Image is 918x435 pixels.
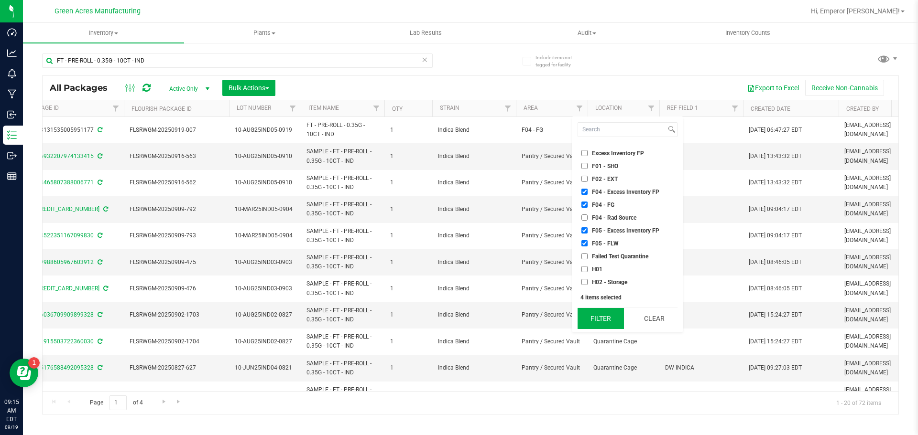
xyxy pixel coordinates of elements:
[581,176,588,182] input: F02 - EXT
[40,338,94,345] a: 1915503722360030
[438,258,510,267] span: Indica Blend
[390,363,426,372] span: 1
[581,253,588,259] input: Failed Test Quarantine
[749,231,802,240] span: [DATE] 09:04:17 EDT
[390,284,426,293] span: 1
[7,28,17,37] inline-svg: Dashboard
[40,311,94,318] a: 6036709909899328
[102,285,108,292] span: Sync from Compliance System
[665,390,737,399] span: DW INDICA
[438,310,510,319] span: Indica Blend
[390,337,426,346] span: 1
[522,258,582,267] span: Pantry / Secured Vault
[235,178,295,187] span: 10-AUG25IND05-0910
[500,100,516,117] a: Filter
[306,174,379,192] span: SAMPLE - FT - PRE-ROLL - 0.35G - 10CT - IND
[631,308,678,329] button: Clear
[581,266,588,272] input: H01
[593,390,654,399] span: Quarantine Cage
[306,147,379,165] span: SAMPLE - FT - PRE-ROLL - 0.35G - 10CT - IND
[235,390,295,399] span: 10-JUN25IND04-0821
[438,231,510,240] span: Indica Blend
[237,105,271,111] a: Lot Number
[130,390,223,399] span: FLSRWGM-20250827-628
[390,152,426,161] span: 1
[727,100,743,117] a: Filter
[185,29,345,37] span: Plants
[108,100,124,117] a: Filter
[829,395,889,410] span: 1 - 20 of 72 items
[749,390,802,399] span: [DATE] 09:27:03 EDT
[578,308,624,329] button: Filter
[592,279,627,285] span: H02 - Storage
[235,205,295,214] span: 10-MAR25IND05-0904
[580,294,675,301] div: 4 items selected
[749,363,802,372] span: [DATE] 09:27:03 EDT
[846,106,879,112] a: Created By
[35,285,99,292] a: [CREDIT_CARD_NUMBER]
[592,241,619,246] span: F05 - FLW
[96,259,102,265] span: Sync from Compliance System
[130,284,223,293] span: FLSRWGM-20250909-476
[96,179,102,186] span: Sync from Compliance System
[522,337,582,346] span: Pantry / Secured Vault
[222,80,275,96] button: Bulk Actions
[96,364,102,371] span: Sync from Compliance System
[96,232,102,239] span: Sync from Compliance System
[130,205,223,214] span: FLSRWGM-20250909-792
[438,284,510,293] span: Indica Blend
[507,29,667,37] span: Audit
[40,179,94,186] a: 4465807388006771
[390,126,426,135] span: 1
[235,337,295,346] span: 10-AUG25IND02-0827
[390,258,426,267] span: 1
[229,84,269,92] span: Bulk Actions
[130,178,223,187] span: FLSRWGM-20250916-562
[572,100,588,117] a: Filter
[306,121,379,139] span: FT - PRE-ROLL - 0.35G - 10CT - IND
[522,126,582,135] span: F04 - FG
[392,106,403,112] a: Qty
[390,231,426,240] span: 1
[749,126,802,135] span: [DATE] 06:47:27 EDT
[390,390,426,399] span: 1
[667,23,829,43] a: Inventory Counts
[397,29,455,37] span: Lab Results
[40,259,94,265] a: 9988605967603912
[102,206,108,212] span: Sync from Compliance System
[130,310,223,319] span: FLSRWGM-20250902-1703
[749,284,802,293] span: [DATE] 08:46:05 EDT
[131,106,192,112] a: Flourish Package ID
[82,395,151,410] span: Page of 4
[749,152,802,161] span: [DATE] 13:43:32 EDT
[522,363,582,372] span: Pantry / Secured Vault
[524,105,538,111] a: Area
[522,390,582,399] span: Pantry / Secured Vault
[7,48,17,58] inline-svg: Analytics
[506,23,667,43] a: Audit
[17,126,125,135] div: 3131535005951177
[50,83,117,93] span: All Packages
[40,364,94,371] a: 5176588492095328
[581,279,588,285] input: H02 - Storage
[805,80,884,96] button: Receive Non-Cannabis
[438,205,510,214] span: Indica Blend
[7,69,17,78] inline-svg: Monitoring
[522,231,582,240] span: Pantry / Secured Vault
[592,266,602,272] span: H01
[581,240,588,246] input: F05 - FLW
[306,359,379,377] span: SAMPLE - FT - PRE-ROLL - 0.35G - 10CT - IND
[235,152,295,161] span: 10-AUG25IND05-0910
[172,395,186,408] a: Go to the last page
[7,171,17,181] inline-svg: Reports
[235,126,295,135] span: 10-AUG25IND05-0919
[235,258,295,267] span: 10-AUG25IND03-0903
[390,178,426,187] span: 1
[440,105,459,111] a: Strain
[592,189,659,195] span: F04 - Excess Inventory FP
[438,152,510,161] span: Indica Blend
[592,228,659,233] span: F05 - Excess Inventory FP
[28,357,40,369] iframe: Resource center unread badge
[35,206,99,212] a: [CREDIT_CARD_NUMBER]
[749,310,802,319] span: [DATE] 15:24:27 EDT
